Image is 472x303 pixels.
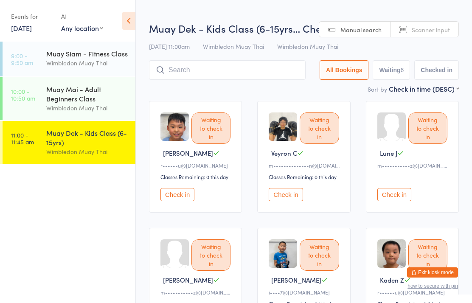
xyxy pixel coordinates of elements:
button: Exit kiosk mode [407,267,458,278]
img: image1749531845.png [269,112,297,141]
img: image1736546723.png [377,239,406,268]
span: Lune J [380,149,397,157]
span: [PERSON_NAME] [163,275,213,284]
button: Waiting6 [373,60,410,80]
span: [PERSON_NAME] [271,275,321,284]
div: Check in time (DESC) [389,84,459,93]
label: Sort by [368,85,387,93]
span: Veyron C [271,149,297,157]
div: Waiting to check in [408,112,447,144]
div: 6 [401,67,404,73]
div: Wimbledon Muay Thai [46,147,128,157]
button: Check in [269,188,303,201]
div: Wimbledon Muay Thai [46,58,128,68]
h2: Muay Dek - Kids Class (6-15yrs… Check-in [149,21,459,35]
span: Wimbledon Muay Thai [277,42,338,50]
div: m••••••••••••••n@[DOMAIN_NAME] [269,162,341,169]
div: Waiting to check in [191,239,230,271]
input: Search [149,60,306,80]
span: Manual search [340,25,382,34]
div: m•••••••••••z@[DOMAIN_NAME] [377,162,450,169]
button: how to secure with pin [407,283,458,289]
div: Muay Dek - Kids Class (6-15yrs) [46,128,128,147]
a: 10:00 -10:50 amMuay Mai - Adult Beginners ClassWimbledon Muay Thai [3,77,135,120]
div: Waiting to check in [408,239,447,271]
time: 9:00 - 9:50 am [11,52,33,66]
div: Events for [11,9,53,23]
div: Classes Remaining: 0 this day [269,173,341,180]
div: At [61,9,103,23]
span: Kaden Z [380,275,404,284]
div: r••••••u@[DOMAIN_NAME] [377,289,450,296]
a: [DATE] [11,23,32,33]
time: 11:00 - 11:45 am [11,132,34,145]
a: 9:00 -9:50 amMuay Siam - Fitness ClassWimbledon Muay Thai [3,42,135,76]
button: Checked in [414,60,459,80]
div: Waiting to check in [191,112,230,144]
div: i••••7@[DOMAIN_NAME] [269,289,341,296]
time: 10:00 - 10:50 am [11,88,35,101]
img: image1740175047.png [269,239,297,268]
span: [PERSON_NAME] [163,149,213,157]
div: r••••••u@[DOMAIN_NAME] [160,162,233,169]
div: Waiting to check in [300,239,339,271]
a: 11:00 -11:45 amMuay Dek - Kids Class (6-15yrs)Wimbledon Muay Thai [3,121,135,164]
button: Check in [160,188,194,201]
div: Wimbledon Muay Thai [46,103,128,113]
span: Scanner input [412,25,450,34]
span: [DATE] 11:00am [149,42,190,50]
button: Check in [377,188,411,201]
div: Muay Siam - Fitness Class [46,49,128,58]
div: Muay Mai - Adult Beginners Class [46,84,128,103]
div: Waiting to check in [300,112,339,144]
button: All Bookings [320,60,369,80]
div: Classes Remaining: 0 this day [160,173,233,180]
div: Any location [61,23,103,33]
div: m•••••••••••z@[DOMAIN_NAME] [160,289,233,296]
span: Wimbledon Muay Thai [203,42,264,50]
img: image1736546632.png [160,112,189,141]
